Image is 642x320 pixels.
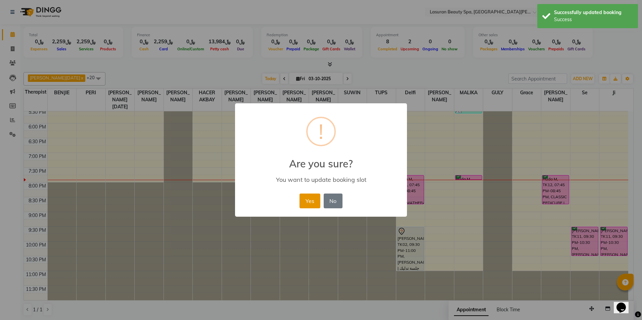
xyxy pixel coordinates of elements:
[554,16,633,23] div: Success
[300,194,320,208] button: Yes
[319,118,323,145] div: !
[614,293,635,313] iframe: chat widget
[324,194,342,208] button: No
[554,9,633,16] div: Successfully updated booking
[245,176,397,183] div: You want to update booking slot
[235,150,407,170] h2: Are you sure?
